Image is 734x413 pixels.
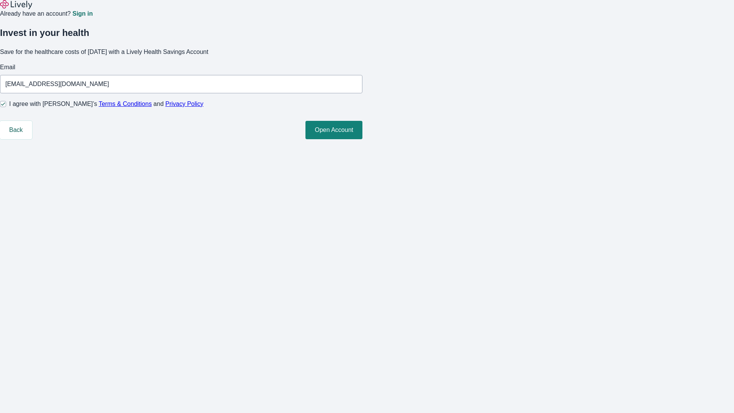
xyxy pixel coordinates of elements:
a: Terms & Conditions [99,101,152,107]
a: Sign in [72,11,93,17]
button: Open Account [305,121,362,139]
span: I agree with [PERSON_NAME]’s and [9,99,203,109]
a: Privacy Policy [166,101,204,107]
